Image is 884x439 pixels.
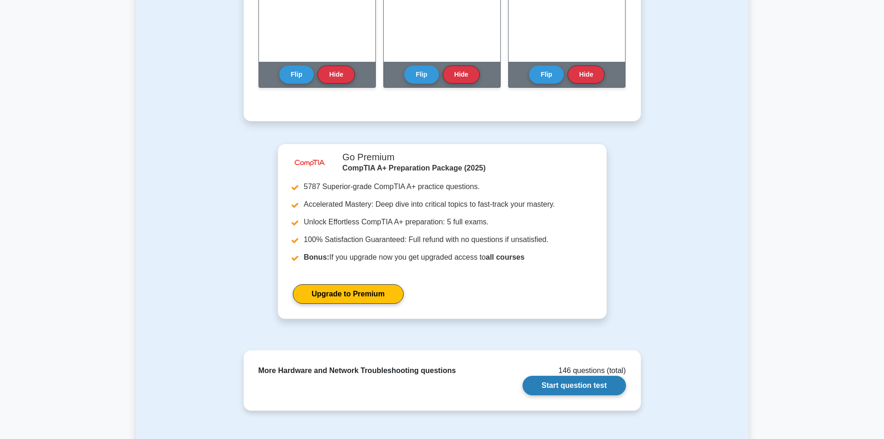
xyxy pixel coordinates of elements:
a: Start question test [523,376,626,395]
button: Flip [529,66,564,84]
a: Upgrade to Premium [293,284,404,304]
button: Hide [317,66,355,84]
button: Flip [404,66,439,84]
div: 146 questions (total) [555,365,626,376]
button: Flip [279,66,314,84]
button: Hide [443,66,480,84]
div: More Hardware and Network Troubleshooting questions [258,365,456,376]
button: Hide [568,66,605,84]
